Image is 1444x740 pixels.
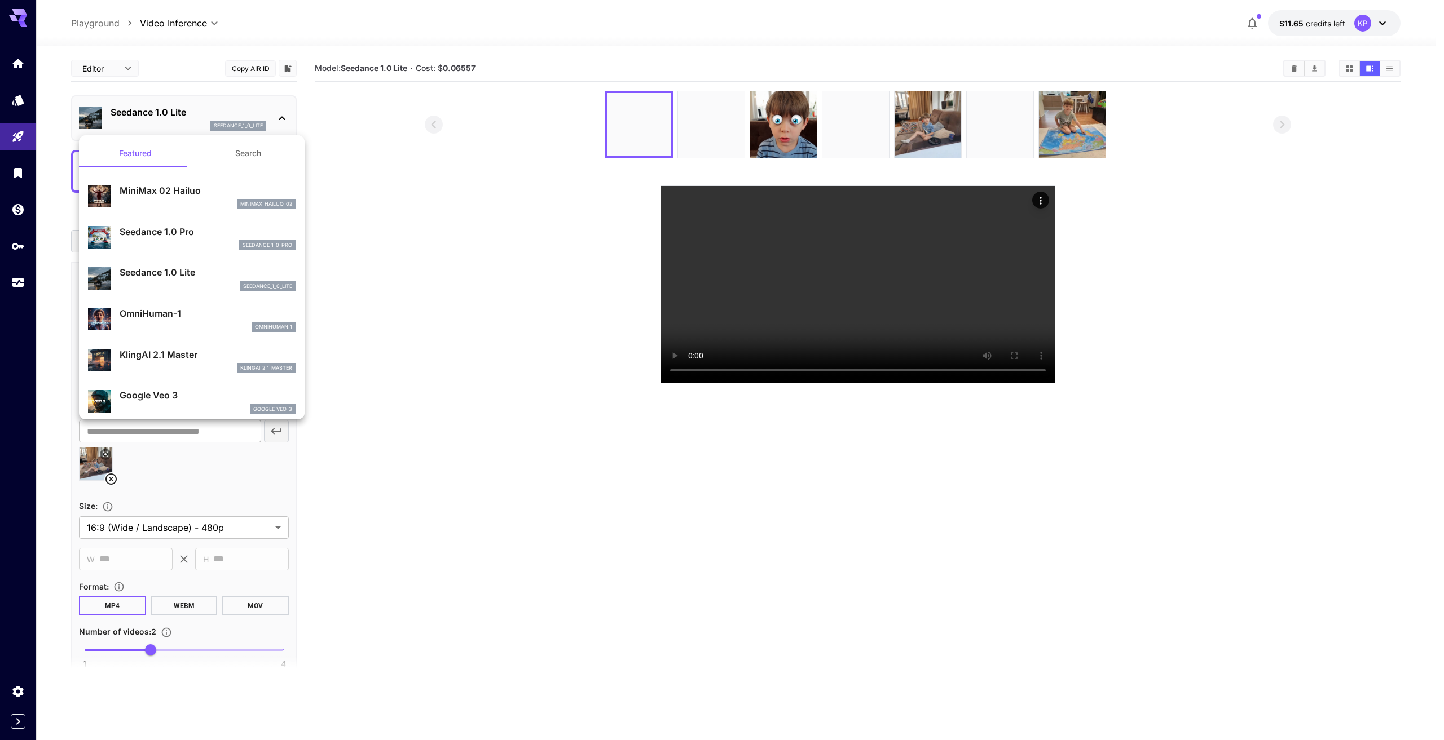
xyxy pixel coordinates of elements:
div: Seedance 1.0 Proseedance_1_0_pro [88,220,296,255]
p: Seedance 1.0 Lite [120,265,296,279]
button: Search [192,140,305,167]
div: Seedance 1.0 Liteseedance_1_0_lite [88,261,296,295]
div: Google Veo 3google_veo_3 [88,384,296,418]
div: KlingAI 2.1 Masterklingai_2_1_master [88,343,296,378]
p: MiniMax 02 Hailuo [120,184,296,197]
p: OmniHuman‑1 [120,307,296,320]
div: OmniHuman‑1omnihuman_1 [88,302,296,336]
p: Seedance 1.0 Pro [120,225,296,238]
p: seedance_1_0_pro [243,241,292,249]
div: MiniMax 02 Hailuominimax_hailuo_02 [88,179,296,214]
p: KlingAI 2.1 Master [120,348,296,361]
p: minimax_hailuo_02 [240,200,292,208]
button: Featured [79,140,192,167]
p: klingai_2_1_master [240,364,292,372]
p: google_veo_3 [253,405,292,413]
p: seedance_1_0_lite [243,282,292,290]
p: omnihuman_1 [255,323,292,331]
p: Google Veo 3 [120,388,296,402]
